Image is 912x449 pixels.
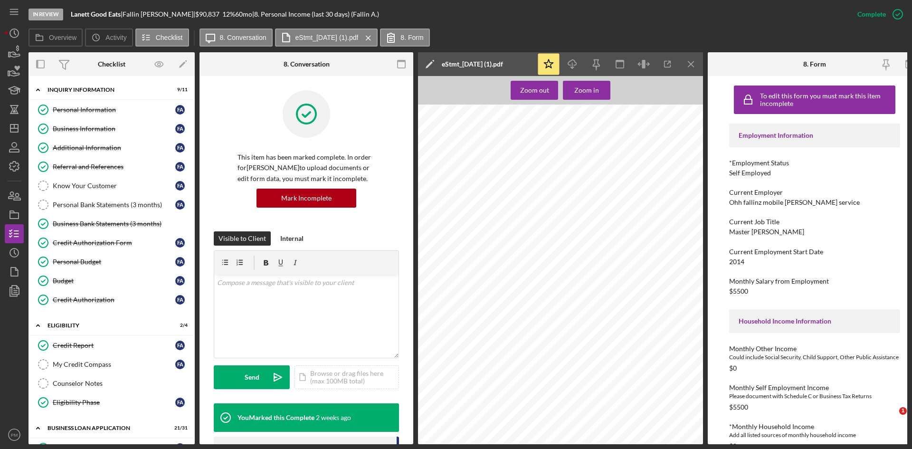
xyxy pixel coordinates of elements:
label: eStmt_[DATE] (1).pdf [295,34,359,41]
div: F A [175,200,185,210]
div: Budget [53,277,175,285]
button: Checklist [135,29,189,47]
div: $5500 [729,287,748,295]
div: F A [175,276,185,286]
span: Help prevent check fraud [447,404,527,412]
a: Credit ReportFA [33,336,190,355]
span: P.O. Box 25118 [608,187,638,191]
span: -1,704.35 [563,308,582,313]
div: 12 % [222,10,235,18]
div: Credit Authorization [53,296,175,304]
div: 21 / 31 [171,425,188,431]
text: PM [11,432,18,438]
div: Self Employed [729,169,771,177]
div: F A [175,105,185,115]
span: Deposits and other credits [435,299,485,304]
span: $28.14 [567,334,582,339]
a: Know Your CustomerFA [33,176,190,195]
a: Eligibility PhaseFA [33,393,190,412]
div: Business Information [53,125,175,133]
div: Current Employer [729,189,900,196]
span: Bank of America, N.A. [608,182,649,187]
label: 8. Conversation [220,34,266,41]
a: Personal InformationFA [33,100,190,119]
div: F A [175,181,185,191]
div: Personal Budget [53,258,175,266]
div: In Review [28,9,63,20]
div: F A [175,124,185,134]
div: Employment Information [739,132,891,139]
a: Business InformationFA [33,119,190,138]
div: F A [175,341,185,350]
span: LANETT GOOD EATS LLC [435,270,491,275]
span: $90,837 [195,10,219,18]
div: Personal Information [53,106,175,114]
div: F A [175,238,185,248]
button: eStmt_[DATE] (1).pdf [275,29,378,47]
span: 1 [899,407,907,415]
span: LANETT GOOD EATS LLC [439,180,486,184]
label: Activity [105,34,126,41]
div: INQUIRY INFORMATION [47,87,164,93]
span: Consider writing fewer checks and paying bills in our Mobile app, Online Banking, [447,417,609,422]
div: Credit Authorization Form [53,239,175,247]
div: F A [175,360,185,369]
span: $100.69 [566,290,582,295]
div: To edit this form you must mark this item incomplete [760,92,893,107]
b: Lanett Good Eats [71,10,121,18]
button: Internal [275,231,308,246]
button: Overview [28,29,83,47]
div: Additional Information [53,144,175,152]
div: My Credit Compass [53,361,175,368]
span: [STREET_ADDRESS] [439,185,478,189]
span: # of withdrawals/debits: 35 [591,301,640,306]
div: Personal Bank Statements (3 months) [53,201,175,209]
span: # of deposits/credits: 7 [591,293,633,297]
div: Counselor Notes [53,380,190,387]
span: -0.00 [572,317,582,322]
span: [GEOGRAPHIC_DATA]-3056 [439,190,493,194]
div: Complete [857,5,886,24]
div: | [71,10,123,18]
div: ELIGIBILITY [47,323,164,328]
div: BUSINESS LOAN APPLICATION [47,425,164,431]
div: Credit Report [53,342,175,349]
span: Average ledger balance: $94.78 [591,327,647,331]
div: 8. Form [803,60,826,68]
button: Zoom out [511,81,558,100]
span: Wilmington, DE 19850 [437,150,471,153]
span: ¹Includes checks paid, deposited items and other debits [591,335,676,339]
span: Customer service information [608,147,671,152]
div: Monthly Other Income [729,345,900,353]
span: 1,641.80 [565,299,582,304]
div: $0 [729,364,737,372]
label: 8. Form [400,34,423,41]
div: Know Your Customer [53,182,175,190]
div: $5500 [729,403,748,411]
div: Send [245,365,259,389]
div: Current Job Title [729,218,900,226]
span: Beginning balance on [DATE] [435,290,491,295]
div: 60 mo [235,10,252,18]
button: Complete [848,5,907,24]
button: PM [5,425,24,444]
a: Credit AuthorizationFA [33,290,190,309]
p: This item has been marked complete. In order for [PERSON_NAME] to upload documents or edit form d... [237,152,375,184]
span: Scan the code to learn more or visit: [DOMAIN_NAME][URL] [447,432,581,437]
div: Visible to Client [218,231,266,246]
div: Monthly Self Employment Income [729,384,900,392]
div: Checklist [98,60,125,68]
span: Account summary [435,280,491,287]
label: Overview [49,34,76,41]
span: Account number: 3550 1318 2084 [598,261,673,266]
div: Please document with Schedule C or Business Tax Returns [729,392,900,401]
button: Send [214,365,290,389]
span: [GEOGRAPHIC_DATA], [GEOGRAPHIC_DATA] 33622-5118 [608,191,727,196]
iframe: Intercom live chat [880,407,902,430]
div: 2 / 4 [171,323,188,328]
div: Household Income Information [739,317,891,325]
a: My Credit CompassFA [33,355,190,374]
div: Master [PERSON_NAME] [729,228,804,236]
button: 8. Conversation [199,29,273,47]
div: 9 / 11 [171,87,188,93]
